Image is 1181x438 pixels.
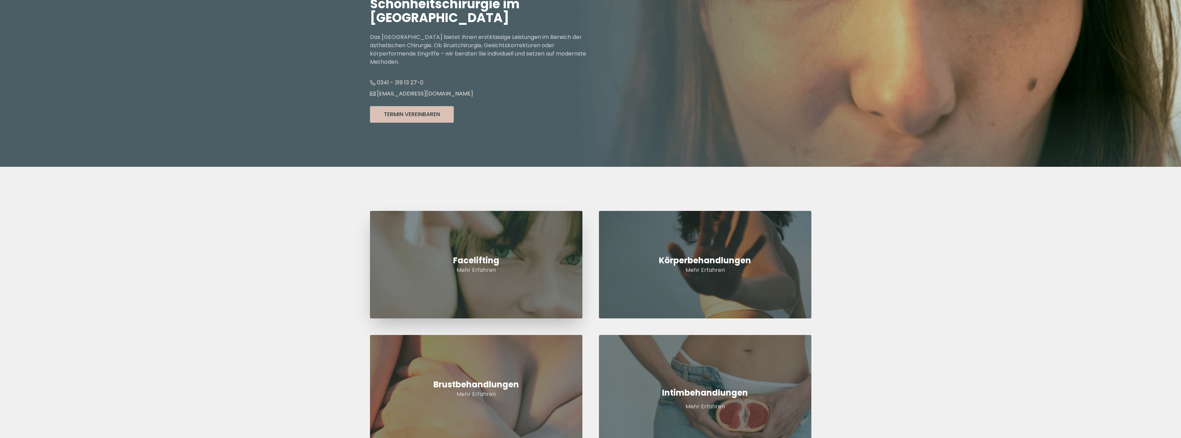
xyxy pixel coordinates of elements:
[599,387,811,398] h5: Intimbehandlungen
[370,90,473,98] a: [EMAIL_ADDRESS][DOMAIN_NAME]
[370,266,582,274] p: Mehr Erfahren
[370,79,423,86] a: 0341 - 319 13 27-0
[599,211,811,318] a: KörperbehandlungenMehr Erfahren
[370,33,591,66] p: Das [GEOGRAPHIC_DATA] bietet Ihnen erstklassige Leistungen im Bereich der ästhetischen Chirurgie....
[370,211,582,318] a: FaceliftingMehr Erfahren
[370,390,582,398] p: Mehr Erfahren
[599,255,811,266] h3: Körperbehandlungen
[370,106,454,123] button: Termin Vereinbaren
[370,255,582,266] h2: Facelifting
[599,403,811,411] p: Mehr Erfahren
[370,379,582,390] h4: Brustbehandlungen
[599,266,811,274] p: Mehr Erfahren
